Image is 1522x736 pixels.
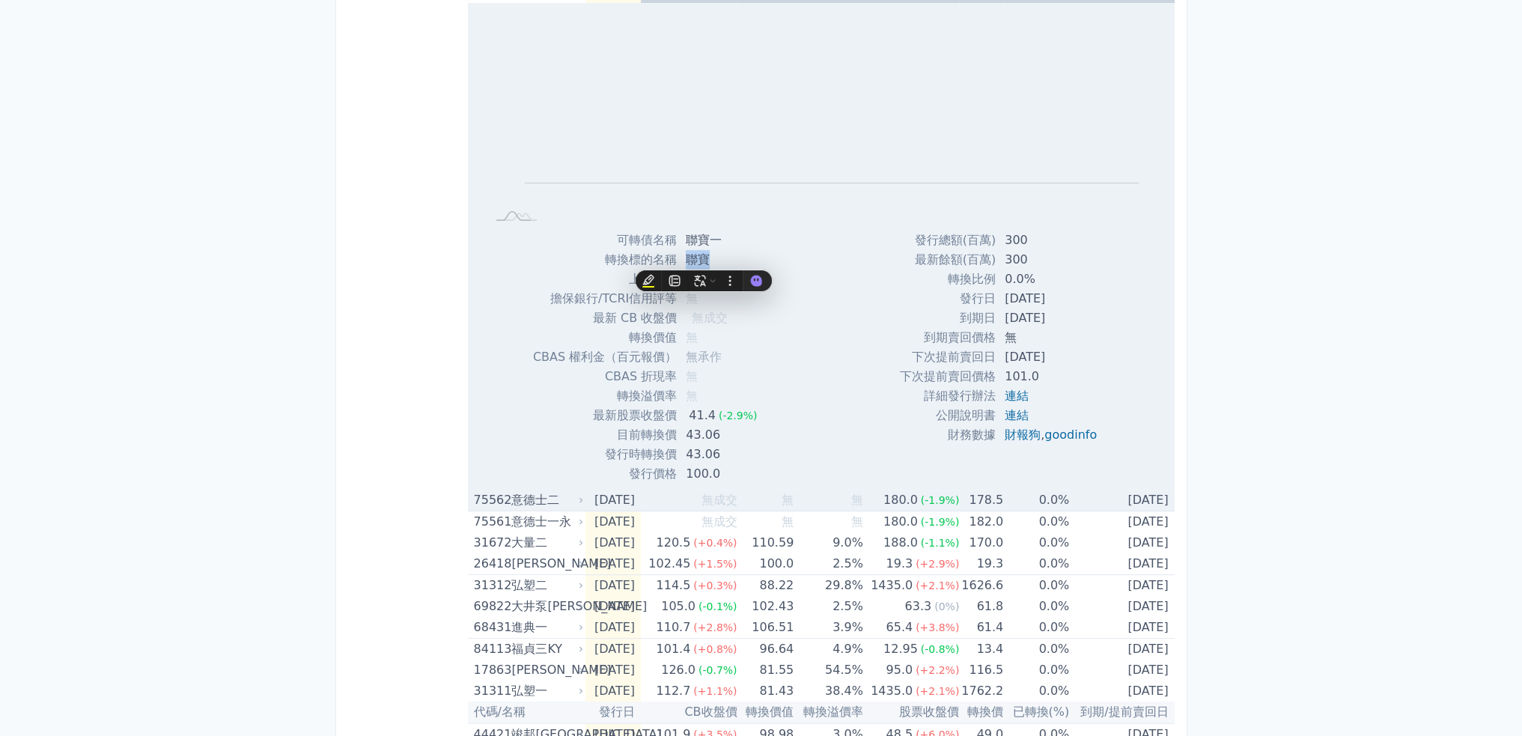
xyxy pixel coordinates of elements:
td: 聯寶 [677,250,769,270]
div: 1435.0 [868,681,916,702]
span: (-1.1%) [921,537,960,549]
th: 轉換價值 [737,702,794,723]
div: 19.3 [883,553,916,574]
span: 無成交 [701,493,737,507]
td: 0.0% [1003,511,1069,533]
td: , [996,425,1109,445]
th: 轉換溢價率 [794,702,863,723]
div: 意德士二 [511,490,580,511]
div: 120.5 [653,532,693,553]
td: 聯寶一 [677,231,769,250]
div: 31312 [474,575,508,596]
td: 發行時轉換價 [533,445,677,464]
span: (0%) [934,600,959,612]
th: 股票收盤價 [863,702,960,723]
td: [DATE] [1069,639,1174,660]
span: 無 [686,369,698,383]
td: 81.55 [737,660,794,681]
td: 2.5% [794,553,863,575]
span: (+2.1%) [916,580,959,591]
td: [DATE] [1069,532,1174,553]
div: 弘塑二 [511,575,580,596]
td: 19.3 [959,553,1003,575]
a: 財報狗 [1005,428,1041,442]
span: (-1.9%) [921,516,960,528]
td: [DATE] [585,596,641,617]
span: 無 [686,291,698,305]
td: 0.0% [1003,617,1069,639]
div: 68431 [474,617,508,638]
span: (+0.4%) [693,537,737,549]
th: 代碼/名稱 [468,702,586,723]
span: (+2.1%) [916,685,959,697]
td: 170.0 [959,532,1003,553]
td: 轉換價值 [533,328,677,347]
td: 300 [996,250,1109,270]
td: [DATE] [996,347,1109,367]
td: 116.5 [959,660,1003,681]
td: 上市櫃別 [533,270,677,289]
div: 112.7 [653,681,693,702]
span: 無 [851,493,863,507]
td: 可轉債名稱 [533,231,677,250]
td: [DATE] [996,289,1109,308]
td: 0.0% [1003,681,1069,702]
td: 54.5% [794,660,863,681]
td: 178.5 [959,490,1003,511]
td: 9.0% [794,532,863,553]
td: [DATE] [585,575,641,597]
td: 0.0% [1003,596,1069,617]
td: 下次提前賣回價格 [900,367,996,386]
div: 180.0 [880,490,921,511]
span: (+3.8%) [916,621,959,633]
td: 100.0 [737,553,794,575]
span: (+2.9%) [916,558,959,570]
td: [DATE] [1069,681,1174,702]
div: 大量二 [511,532,580,553]
td: 81.43 [737,681,794,702]
th: 到期/提前賣回日 [1069,702,1174,723]
div: 41.4 [686,406,719,425]
div: 26418 [474,553,508,574]
div: 17863 [474,660,508,681]
td: 0.0% [1003,490,1069,511]
div: 31672 [474,532,508,553]
td: 4.9% [794,639,863,660]
td: CBAS 折現率 [533,367,677,386]
span: 無承作 [686,350,722,364]
div: 102.45 [645,553,693,574]
div: [PERSON_NAME] [511,553,580,574]
div: 福貞三KY [511,639,580,660]
td: [DATE] [1069,490,1174,511]
div: 126.0 [658,660,698,681]
span: 無 [782,493,794,507]
span: (+0.3%) [693,580,737,591]
td: 公開說明書 [900,406,996,425]
td: [DATE] [585,639,641,660]
span: (-2.9%) [719,410,758,422]
span: (+2.2%) [916,664,959,676]
div: 105.0 [658,596,698,617]
g: Chart [511,25,1139,204]
td: 13.4 [959,639,1003,660]
td: [DATE] [585,553,641,575]
a: goodinfo [1044,428,1097,442]
td: 到期賣回價格 [900,328,996,347]
td: CBAS 權利金（百元報價） [533,347,677,367]
span: (-0.7%) [698,664,737,676]
td: 0.0% [1003,532,1069,553]
td: [DATE] [585,617,641,639]
td: 43.06 [677,445,769,464]
td: 目前轉換價 [533,425,677,445]
div: 進典一 [511,617,580,638]
td: 1626.6 [959,575,1003,597]
div: 弘塑一 [511,681,580,702]
td: 0.0% [1003,553,1069,575]
span: (+0.8%) [693,643,737,655]
span: (+2.8%) [693,621,737,633]
div: 31311 [474,681,508,702]
td: [DATE] [1069,596,1174,617]
td: 0.0% [996,270,1109,289]
span: 無 [782,514,794,529]
td: 2.5% [794,596,863,617]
